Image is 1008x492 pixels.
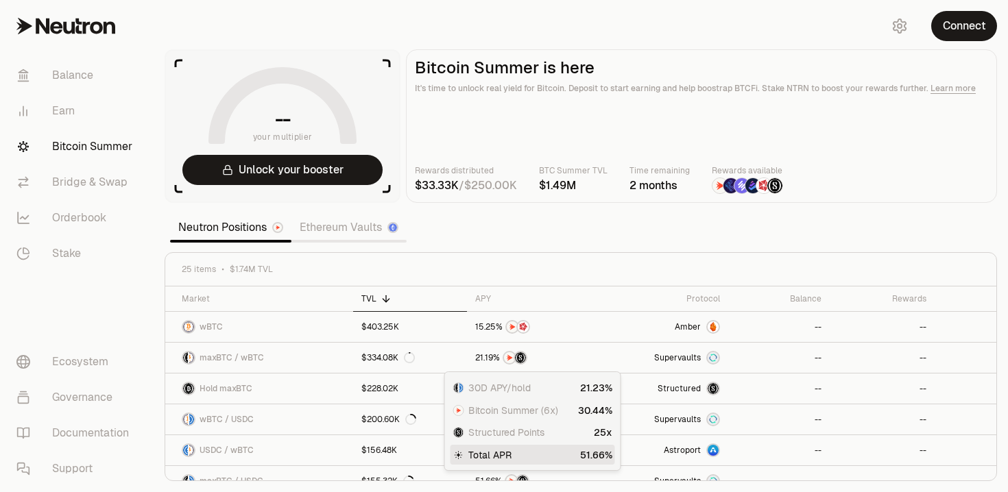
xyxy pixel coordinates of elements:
a: $200.60K [353,404,468,434]
img: maxBTC Logo [183,476,188,487]
img: NTRN [504,352,515,363]
span: Bitcoin Summer (6x) [468,404,558,417]
a: StructuredmaxBTC [597,373,728,404]
a: Support [5,451,148,487]
a: $228.02K [353,373,468,404]
img: wBTC Logo [189,445,194,456]
span: $1.74M TVL [230,264,273,275]
img: Supervaults [708,414,719,425]
div: Balance [736,293,821,304]
a: -- [728,373,829,404]
div: 25x [594,426,612,439]
a: Astroport [597,435,728,465]
a: NTRNStructured Points [467,343,597,373]
a: Learn more [931,83,976,94]
p: Rewards available [712,164,783,177]
div: 2 months [629,177,690,194]
div: $403.25K [361,321,399,332]
img: NTRN [507,321,518,332]
a: Bitcoin Summer [5,129,148,164]
img: EtherFi Points [723,178,739,193]
span: Total APR [468,448,512,462]
span: maxBTC / wBTC [200,352,264,363]
div: $155.32K [361,476,414,487]
span: Supervaults [654,476,701,487]
span: 30D APY/hold [468,381,531,395]
a: Bridge & Swap [5,164,148,200]
img: Structured Points [517,476,528,487]
div: / [415,177,517,194]
a: -- [830,404,935,434]
img: maxBTC Logo [454,383,458,393]
a: wBTC LogoUSDC LogowBTC / USDC [165,404,353,434]
span: 25 items [182,264,216,275]
span: wBTC [200,321,223,332]
div: APY [475,293,588,304]
a: AmberAmber [597,312,728,342]
a: maxBTC LogoHold maxBTC [165,373,353,404]
img: Amber [708,321,719,332]
p: It's time to unlock real yield for Bitcoin. Deposit to start earning and help boostrap BTCFi. Sta... [415,82,988,95]
a: Governance [5,380,148,415]
a: Documentation [5,415,148,451]
a: -- [830,343,935,373]
img: Supervaults [708,352,719,363]
img: USDC Logo [189,476,194,487]
img: wBTC Logo [189,352,194,363]
h1: -- [275,108,291,130]
a: wBTC LogowBTC [165,312,353,342]
span: Amber [675,321,701,332]
span: wBTC / USDC [200,414,254,425]
a: -- [728,404,829,434]
a: $403.25K [353,312,468,342]
div: TVL [361,293,459,304]
a: Ethereum Vaults [291,214,407,241]
p: Time remaining [629,164,690,177]
p: Rewards distributed [415,164,517,177]
img: NTRN [712,178,728,193]
img: Supervaults [708,476,719,487]
img: Mars Fragments [518,321,529,332]
img: USDC Logo [459,383,464,393]
img: maxBTC [708,383,719,394]
a: Ecosystem [5,344,148,380]
a: -- [830,312,935,342]
h2: Bitcoin Summer is here [415,58,988,77]
a: SupervaultsSupervaults [597,343,728,373]
a: Earn [5,93,148,129]
a: -- [728,312,829,342]
a: $334.08K [353,343,468,373]
span: USDC / wBTC [200,445,254,456]
button: Unlock your booster [182,155,383,185]
img: NTRN [454,406,464,415]
span: maxBTC / USDC [200,476,263,487]
span: your multiplier [253,130,313,144]
button: NTRNMars Fragments [475,320,588,334]
a: USDC LogowBTC LogoUSDC / wBTC [165,435,353,465]
span: Structured [658,383,701,394]
button: NTRNStructured Points [475,474,588,488]
button: Connect [931,11,997,41]
a: $156.48K [353,435,468,465]
a: Balance [5,58,148,93]
a: SupervaultsSupervaults [597,404,728,434]
a: -- [728,343,829,373]
img: Structured Points [454,428,464,437]
span: Structured Points [468,426,544,439]
img: Structured Points [515,352,526,363]
img: Neutron Logo [274,223,282,232]
a: NTRNMars Fragments [467,312,597,342]
span: Astroport [664,445,701,456]
img: USDC Logo [189,414,194,425]
img: USDC Logo [183,445,188,456]
button: NTRNStructured Points [475,351,588,365]
a: -- [830,373,935,404]
div: $156.48K [361,445,397,456]
a: maxBTC LogowBTC LogomaxBTC / wBTC [165,343,353,373]
span: Supervaults [654,414,701,425]
img: Solv Points [734,178,749,193]
div: Market [182,293,345,304]
div: $334.08K [361,352,415,363]
img: NTRN [506,476,517,487]
span: Supervaults [654,352,701,363]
